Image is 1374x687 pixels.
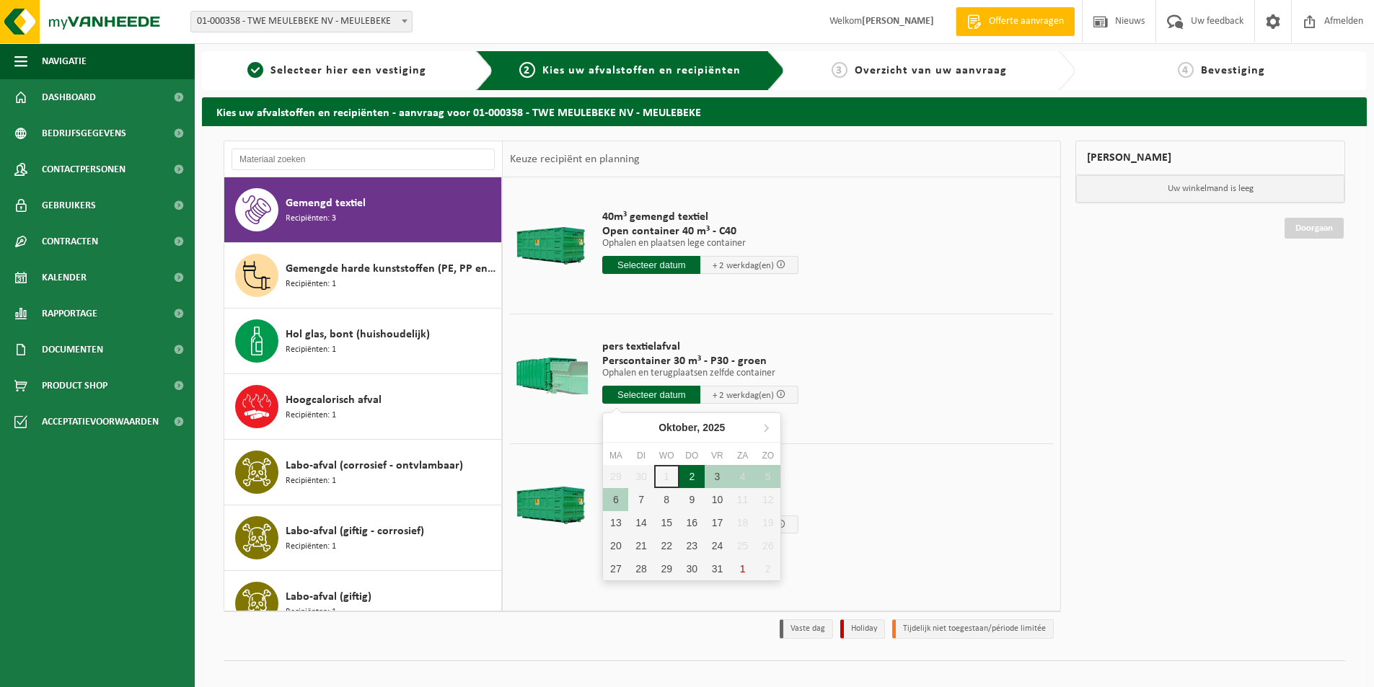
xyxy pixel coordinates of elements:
div: 21 [628,534,653,557]
span: Recipiënten: 1 [286,343,336,357]
input: Materiaal zoeken [232,149,495,170]
span: Dashboard [42,79,96,115]
span: + 2 werkdag(en) [713,261,774,270]
span: Offerte aanvragen [985,14,1067,29]
span: Gebruikers [42,187,96,223]
span: pers textielafval [602,340,798,354]
div: 16 [679,511,705,534]
span: Navigatie [42,43,87,79]
span: Recipiënten: 1 [286,540,336,554]
div: 27 [603,557,628,580]
button: Labo-afval (giftig) Recipiënten: 1 [224,571,502,637]
div: za [730,448,755,463]
span: + 2 werkdag(en) [713,391,774,400]
span: Contracten [42,223,98,260]
div: di [628,448,653,463]
div: vr [705,448,730,463]
span: Gemengd textiel [286,195,366,212]
button: Labo-afval (corrosief - ontvlambaar) Recipiënten: 1 [224,440,502,505]
span: Labo-afval (giftig) [286,588,371,606]
a: Offerte aanvragen [956,7,1075,36]
span: Bevestiging [1201,65,1265,76]
button: Hol glas, bont (huishoudelijk) Recipiënten: 1 [224,309,502,374]
div: zo [755,448,780,463]
span: Selecteer hier een vestiging [270,65,426,76]
button: Labo-afval (giftig - corrosief) Recipiënten: 1 [224,505,502,571]
span: Hol glas, bont (huishoudelijk) [286,326,430,343]
input: Selecteer datum [602,256,700,274]
span: Acceptatievoorwaarden [42,404,159,440]
button: Hoogcalorisch afval Recipiënten: 1 [224,374,502,440]
div: 10 [705,488,730,511]
div: do [679,448,705,463]
span: Rapportage [42,296,97,332]
span: Open container 40 m³ - C40 [602,224,798,239]
span: Kalender [42,260,87,296]
li: Tijdelijk niet toegestaan/période limitée [892,619,1054,639]
div: 14 [628,511,653,534]
span: Overzicht van uw aanvraag [855,65,1007,76]
span: Recipiënten: 1 [286,474,336,488]
span: 01-000358 - TWE MEULEBEKE NV - MEULEBEKE [190,11,413,32]
span: 2 [519,62,535,78]
span: Product Shop [42,368,107,404]
div: Keuze recipiënt en planning [503,141,647,177]
span: Contactpersonen [42,151,125,187]
div: 30 [679,557,705,580]
span: Documenten [42,332,103,368]
span: 4 [1178,62,1194,78]
div: 29 [654,557,679,580]
div: 15 [654,511,679,534]
span: Bedrijfsgegevens [42,115,126,151]
div: 9 [679,488,705,511]
p: Ophalen en plaatsen lege container [602,239,798,249]
button: Gemengd textiel Recipiënten: 3 [224,177,502,243]
span: Kies uw afvalstoffen en recipiënten [542,65,741,76]
a: 1Selecteer hier een vestiging [209,62,464,79]
input: Selecteer datum [602,386,700,404]
h2: Kies uw afvalstoffen en recipiënten - aanvraag voor 01-000358 - TWE MEULEBEKE NV - MEULEBEKE [202,97,1367,125]
span: 1 [247,62,263,78]
div: [PERSON_NAME] [1075,141,1345,175]
div: 13 [603,511,628,534]
span: Perscontainer 30 m³ - P30 - groen [602,354,798,368]
a: Doorgaan [1285,218,1344,239]
span: Recipiënten: 1 [286,409,336,422]
li: Holiday [840,619,885,639]
i: 2025 [703,422,725,433]
div: 8 [654,488,679,511]
div: 24 [705,534,730,557]
div: 6 [603,488,628,511]
div: 23 [679,534,705,557]
span: Labo-afval (giftig - corrosief) [286,523,424,540]
span: Recipiënten: 3 [286,212,336,226]
div: 7 [628,488,653,511]
span: Recipiënten: 1 [286,278,336,291]
div: 20 [603,534,628,557]
div: wo [654,448,679,463]
p: Ophalen en terugplaatsen zelfde container [602,368,798,378]
div: ma [603,448,628,463]
li: Vaste dag [780,619,833,639]
div: 2 [679,465,705,488]
strong: [PERSON_NAME] [862,16,934,27]
div: 3 [705,465,730,488]
p: Uw winkelmand is leeg [1076,175,1344,203]
span: Hoogcalorisch afval [286,391,382,409]
button: Gemengde harde kunststoffen (PE, PP en PVC), recycleerbaar (industrieel) Recipiënten: 1 [224,243,502,309]
div: 17 [705,511,730,534]
span: Gemengde harde kunststoffen (PE, PP en PVC), recycleerbaar (industrieel) [286,260,498,278]
div: 31 [705,557,730,580]
span: Labo-afval (corrosief - ontvlambaar) [286,457,463,474]
div: 28 [628,557,653,580]
div: Oktober, [653,416,731,439]
span: 40m³ gemengd textiel [602,210,798,224]
div: 22 [654,534,679,557]
span: 01-000358 - TWE MEULEBEKE NV - MEULEBEKE [191,12,412,32]
span: Recipiënten: 1 [286,606,336,619]
span: 3 [832,62,847,78]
